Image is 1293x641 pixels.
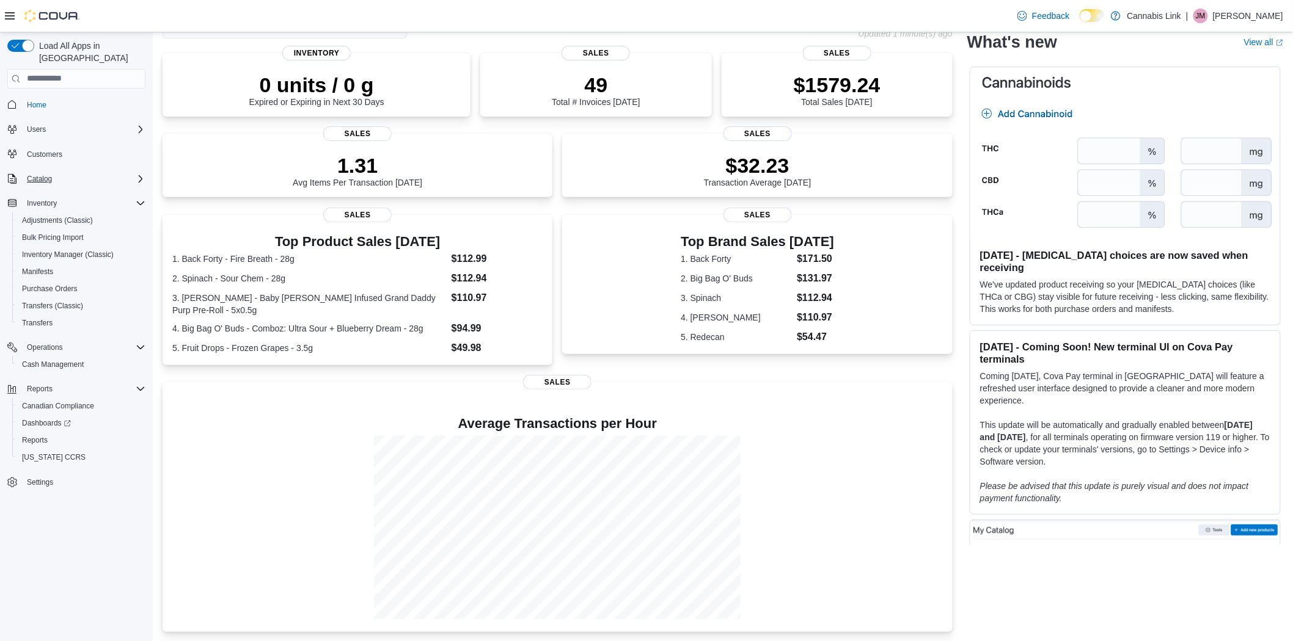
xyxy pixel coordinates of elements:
p: [PERSON_NAME] [1213,9,1283,23]
strong: [DATE] and [DATE] [980,420,1253,442]
button: Users [22,122,51,137]
a: Transfers [17,316,57,330]
p: 1.31 [293,153,422,178]
dd: $131.97 [797,271,834,286]
dd: $112.94 [452,271,543,286]
p: $32.23 [704,153,811,178]
a: Bulk Pricing Import [17,230,89,245]
span: Users [22,122,145,137]
span: Cash Management [17,357,145,372]
span: Sales [723,208,792,222]
a: [US_STATE] CCRS [17,450,90,465]
dt: 3. [PERSON_NAME] - Baby [PERSON_NAME] Infused Grand Daddy Purp Pre-Roll - 5x0.5g [172,292,447,316]
dt: 5. Fruit Drops - Frozen Grapes - 3.5g [172,342,447,354]
button: Inventory [22,196,62,211]
span: Reports [27,384,53,394]
dt: 2. Big Bag O' Buds [681,272,792,284]
h3: [DATE] - Coming Soon! New terminal UI on Cova Pay terminals [980,341,1270,365]
span: Transfers (Classic) [17,299,145,313]
button: Customers [2,145,150,163]
span: Inventory [282,46,351,60]
dt: 4. Big Bag O' Buds - Comboz: Ultra Sour + Blueberry Dream - 28g [172,322,447,335]
button: Reports [2,380,150,397]
span: Sales [803,46,871,60]
span: [US_STATE] CCRS [22,452,86,462]
span: Adjustments (Classic) [22,215,93,225]
span: Inventory [22,196,145,211]
nav: Complex example [7,91,145,523]
button: Manifests [12,263,150,280]
div: Total # Invoices [DATE] [552,73,640,107]
button: Operations [22,340,68,355]
a: Feedback [1013,4,1074,28]
span: Sales [523,375,592,389]
button: Catalog [2,170,150,187]
span: Purchase Orders [22,284,78,294]
span: Catalog [27,174,52,184]
span: Adjustments (Classic) [17,213,145,228]
dd: $54.47 [797,330,834,344]
button: Transfers (Classic) [12,297,150,314]
div: Expired or Expiring in Next 30 Days [249,73,384,107]
span: Inventory Manager (Classic) [22,250,114,259]
h2: What's new [967,32,1057,51]
input: Dark Mode [1080,9,1105,22]
dt: 2. Spinach - Sour Chem - 28g [172,272,447,284]
span: Canadian Compliance [17,399,145,413]
span: Bulk Pricing Import [17,230,145,245]
a: Transfers (Classic) [17,299,88,313]
span: Operations [27,342,63,352]
dt: 1. Back Forty [681,253,792,265]
span: Dashboards [22,418,71,428]
span: Cash Management [22,360,84,369]
dd: $94.99 [452,321,543,336]
span: Dashboards [17,416,145,430]
span: Transfers [17,316,145,330]
h3: Top Brand Sales [DATE] [681,234,834,249]
span: Reports [22,382,145,396]
span: Load All Apps in [GEOGRAPHIC_DATA] [34,40,145,64]
button: Inventory [2,195,150,212]
a: Dashboards [12,415,150,432]
span: Catalog [22,172,145,186]
img: Cova [24,10,79,22]
button: Inventory Manager (Classic) [12,246,150,263]
a: Inventory Manager (Classic) [17,247,119,262]
dt: 5. Redecan [681,331,792,343]
span: Settings [27,477,53,487]
button: Canadian Compliance [12,397,150,415]
span: Settings [22,474,145,490]
a: Canadian Compliance [17,399,99,413]
dt: 1. Back Forty - Fire Breath - 28g [172,253,447,265]
span: Transfers (Classic) [22,301,83,311]
span: JM [1196,9,1206,23]
span: Manifests [17,264,145,279]
span: Inventory Manager (Classic) [17,247,145,262]
button: Catalog [22,172,57,186]
span: Transfers [22,318,53,328]
div: Transaction Average [DATE] [704,153,811,187]
div: Avg Items Per Transaction [DATE] [293,153,422,187]
p: $1579.24 [794,73,881,97]
p: We've updated product receiving so your [MEDICAL_DATA] choices (like THCa or CBG) stay visible fo... [980,278,1270,315]
button: Purchase Orders [12,280,150,297]
p: | [1186,9,1189,23]
button: Cash Management [12,356,150,373]
p: Updated 1 minute(s) ago [859,29,953,38]
h4: Average Transactions per Hour [172,416,943,431]
span: Home [22,97,145,112]
button: Adjustments (Classic) [12,212,150,229]
span: Reports [17,433,145,447]
dt: 3. Spinach [681,292,792,304]
span: Canadian Compliance [22,401,94,411]
em: Please be advised that this update is purely visual and does not impact payment functionality. [980,481,1249,503]
p: Cannabis Link [1127,9,1181,23]
button: Users [2,121,150,138]
p: 0 units / 0 g [249,73,384,97]
button: Reports [22,382,57,396]
svg: External link [1276,38,1283,46]
button: Bulk Pricing Import [12,229,150,246]
a: Adjustments (Classic) [17,213,98,228]
dd: $112.99 [452,252,543,266]
button: [US_STATE] CCRS [12,449,150,466]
